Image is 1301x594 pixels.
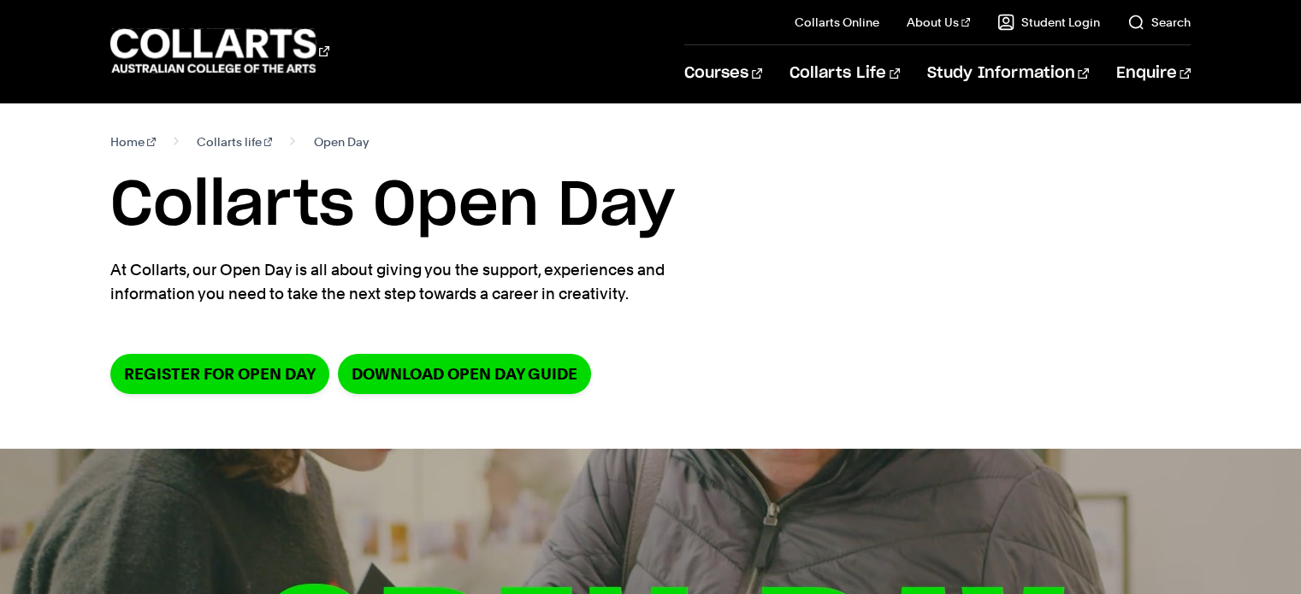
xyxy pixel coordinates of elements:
[1127,14,1191,31] a: Search
[197,130,273,154] a: Collarts life
[907,14,970,31] a: About Us
[110,258,735,306] p: At Collarts, our Open Day is all about giving you the support, experiences and information you ne...
[1116,45,1191,102] a: Enquire
[684,45,762,102] a: Courses
[110,26,329,75] div: Go to homepage
[997,14,1100,31] a: Student Login
[110,130,156,154] a: Home
[789,45,900,102] a: Collarts Life
[338,354,591,394] a: DOWNLOAD OPEN DAY GUIDE
[110,354,329,394] a: Register for Open Day
[313,130,368,154] span: Open Day
[795,14,879,31] a: Collarts Online
[927,45,1088,102] a: Study Information
[110,168,1190,244] h1: Collarts Open Day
